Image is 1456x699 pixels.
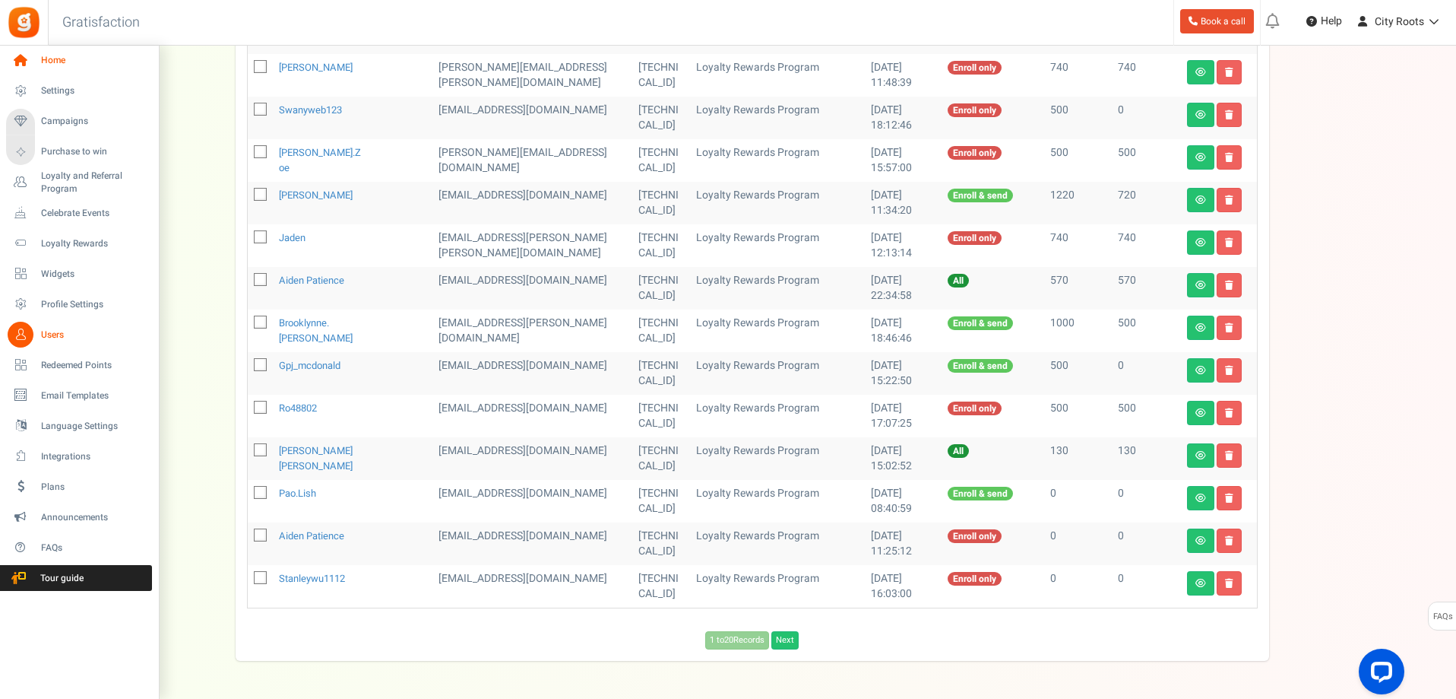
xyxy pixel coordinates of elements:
td: Loyalty Rewards Program [690,182,865,224]
a: [PERSON_NAME] [279,60,353,75]
a: Celebrate Events [6,200,152,226]
span: Enroll only [948,572,1002,586]
span: Settings [41,84,147,97]
td: 720 [1112,182,1181,224]
a: Jaden [279,230,305,245]
i: Delete user [1225,579,1233,588]
td: 500 [1044,139,1112,182]
td: 500 [1112,395,1181,437]
td: [TECHNICAL_ID] [632,565,691,608]
td: [DATE] 12:13:14 [865,224,942,267]
a: gpj_mcdonald [279,358,340,373]
span: Email Templates [41,389,147,402]
td: 740 [1112,224,1181,267]
a: Home [6,48,152,74]
td: [DATE] 11:48:39 [865,54,942,97]
td: Loyalty Rewards Program [690,480,865,523]
a: Redeemed Points [6,352,152,378]
i: View details [1195,494,1206,503]
span: Redeemed Points [41,359,147,372]
span: All [948,444,969,458]
td: [DATE] 22:34:58 [865,267,942,310]
td: 0 [1112,523,1181,565]
a: swanyweb123 [279,103,342,117]
td: 500 [1112,310,1181,352]
td: [EMAIL_ADDRESS][DOMAIN_NAME] [432,480,631,523]
a: Next [771,631,799,650]
span: Purchase to win [41,145,147,158]
td: [TECHNICAL_ID] [632,395,691,437]
td: [DATE] 16:03:00 [865,565,942,608]
td: [TECHNICAL_ID] [632,97,691,139]
td: [PERSON_NAME][EMAIL_ADDRESS][PERSON_NAME][DOMAIN_NAME] [432,54,631,97]
h3: Gratisfaction [46,8,157,38]
td: [DATE] 18:12:46 [865,97,942,139]
span: Enroll & send [948,359,1013,373]
td: 1220 [1044,182,1112,224]
span: Enroll & send [948,189,1013,202]
a: Help [1300,9,1348,33]
td: 0 [1112,480,1181,523]
td: Loyalty Rewards Program [690,437,865,480]
td: 0 [1044,523,1112,565]
td: 0 [1112,565,1181,608]
td: 130 [1044,437,1112,480]
td: General [432,97,631,139]
td: Loyalty Rewards Program [690,395,865,437]
span: Celebrate Events [41,207,147,220]
span: All [948,274,969,288]
span: Enroll only [948,529,1002,543]
span: Enroll & send [948,487,1013,500]
span: Language Settings [41,420,147,433]
td: [TECHNICAL_ID] [632,437,691,480]
span: Campaigns [41,115,147,128]
td: General [432,139,631,182]
span: Home [41,54,147,67]
a: Announcements [6,504,152,530]
td: Loyalty Rewards Program [690,310,865,352]
i: Delete user [1225,494,1233,503]
i: Delete user [1225,536,1233,545]
a: Email Templates [6,383,152,408]
td: General [432,565,631,608]
a: brooklynne.[PERSON_NAME] [279,316,353,345]
td: Loyalty Rewards Program [690,54,865,97]
a: FAQs [6,535,152,561]
a: [PERSON_NAME] [279,188,353,202]
i: Delete user [1225,153,1233,162]
td: [TECHNICAL_ID] [632,352,691,395]
td: 0 [1044,480,1112,523]
a: Aiden Patience [279,273,344,288]
td: Loyalty Rewards Program [690,267,865,310]
i: View details [1195,451,1206,460]
span: Announcements [41,511,147,524]
i: Delete user [1225,110,1233,119]
td: Loyalty Rewards Program [690,523,865,565]
td: [DATE] 15:57:00 [865,139,942,182]
i: Delete user [1225,323,1233,332]
td: 740 [1044,54,1112,97]
i: View details [1195,323,1206,332]
td: [EMAIL_ADDRESS][DOMAIN_NAME] [432,437,631,480]
span: Tour guide [7,572,113,585]
td: [TECHNICAL_ID] [632,139,691,182]
i: View details [1195,536,1206,545]
span: Enroll only [948,61,1002,75]
span: Enroll only [948,146,1002,160]
td: 0 [1112,352,1181,395]
a: [PERSON_NAME] [PERSON_NAME] [279,443,353,473]
td: General [432,224,631,267]
td: 500 [1044,97,1112,139]
span: Help [1317,14,1342,29]
i: Delete user [1225,238,1233,247]
a: Aiden Patience [279,529,344,543]
span: Profile Settings [41,298,147,311]
span: Plans [41,481,147,494]
td: 500 [1044,352,1112,395]
span: Enroll only [948,402,1002,415]
span: FAQs [1432,602,1453,631]
td: General [432,523,631,565]
span: Loyalty Rewards [41,237,147,250]
td: [DATE] 15:22:50 [865,352,942,395]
